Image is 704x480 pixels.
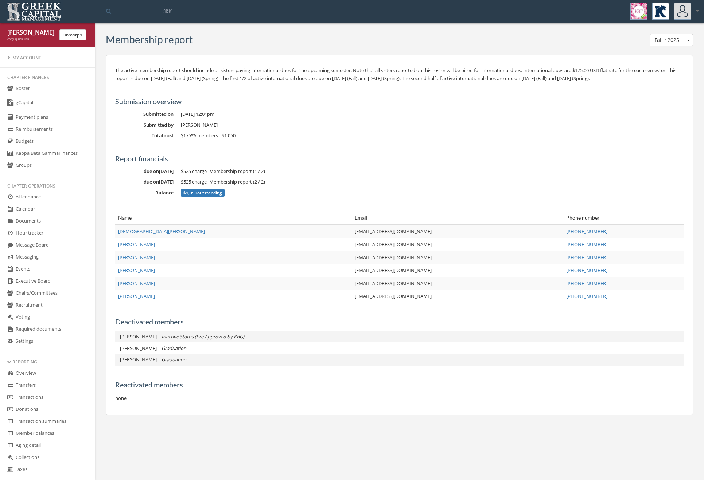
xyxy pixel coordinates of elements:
[118,280,155,287] a: [PERSON_NAME]
[115,381,684,389] h5: Reactivated members
[566,228,607,235] a: [PHONE_NUMBER]
[194,132,218,139] span: 6 members
[144,178,174,185] span: due on
[115,189,174,196] dt: Balance
[7,55,87,61] div: My Account
[144,168,174,174] span: due on
[115,122,174,129] dt: Submitted by
[115,394,684,402] p: none
[650,34,684,46] button: Fall • 2025
[7,37,54,42] div: copy quick link
[355,254,432,261] a: [EMAIL_ADDRESS][DOMAIN_NAME]
[183,190,197,196] span: $1,050
[181,178,265,185] span: charge - Membership report (2 / 2)
[118,254,155,261] a: [PERSON_NAME]
[106,34,193,45] h3: Membership report
[218,132,221,139] span: =
[355,267,432,274] a: [EMAIL_ADDRESS][DOMAIN_NAME]
[355,241,432,248] a: [EMAIL_ADDRESS][DOMAIN_NAME]
[115,154,684,162] h5: Report financials
[115,211,352,225] th: Name
[352,211,563,225] th: Email
[115,66,684,82] p: The active membership report should include all sisters paying international dues for the upcomin...
[162,345,186,351] em: Graduation
[566,293,607,299] a: [PHONE_NUMBER]
[355,293,432,299] a: [EMAIL_ADDRESS][DOMAIN_NAME]
[181,132,191,139] span: $175
[115,318,684,326] h5: Deactivated members
[163,8,172,15] span: ⌘K
[355,280,432,287] a: [EMAIL_ADDRESS][DOMAIN_NAME]
[159,168,174,174] span: [DATE]
[59,29,86,40] button: unmorph
[181,168,265,174] span: charge - Membership report (1 / 2)
[222,132,236,139] span: $1,050
[566,254,607,261] a: [PHONE_NUMBER]
[181,111,214,117] span: [DATE] 12:01pm
[566,267,607,274] a: [PHONE_NUMBER]
[563,211,684,225] th: Phone number
[181,168,191,174] span: $525
[118,241,155,248] a: [PERSON_NAME]
[115,132,174,139] dt: Total cost
[120,345,157,351] span: [PERSON_NAME]
[118,228,205,235] a: [DEMOGRAPHIC_DATA][PERSON_NAME]
[118,267,155,274] a: [PERSON_NAME]
[566,241,607,248] a: [PHONE_NUMBER]
[162,356,186,363] em: Graduation
[684,34,693,46] button: Fall • 2025
[115,111,174,118] dt: Submitted on
[181,189,225,197] span: outstanding
[120,333,157,340] span: [PERSON_NAME]
[115,97,684,105] h5: Submission overview
[7,28,54,37] div: [PERSON_NAME] [PERSON_NAME]
[181,178,191,185] span: $525
[7,359,87,365] div: Reporting
[162,333,244,340] em: Inactive Status (Pre Approved by KBG)
[566,280,607,287] a: [PHONE_NUMBER]
[355,228,432,235] a: [EMAIL_ADDRESS][DOMAIN_NAME]
[120,356,157,363] span: [PERSON_NAME]
[159,178,174,185] span: [DATE]
[181,122,218,128] span: [PERSON_NAME]
[118,293,155,299] a: [PERSON_NAME]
